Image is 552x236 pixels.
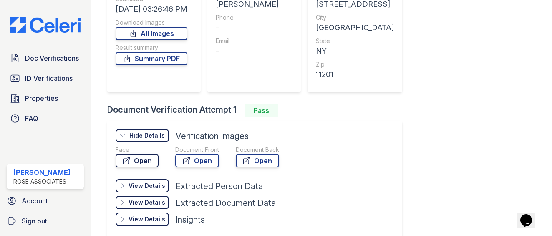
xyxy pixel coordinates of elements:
img: CE_Logo_Blue-a8612792a0a2168367f1c8372b55b34899dd931a85d93a1a3d3e32e68fde9ad4.png [3,17,87,33]
div: Download Images [116,18,187,27]
span: ID Verifications [25,73,73,83]
a: Sign out [3,213,87,229]
div: View Details [129,182,165,190]
div: Verification Images [176,130,249,142]
div: Extracted Document Data [176,197,276,209]
div: View Details [129,198,165,207]
div: Phone [216,13,279,22]
div: View Details [129,215,165,223]
div: Document Verification Attempt 1 [107,104,409,117]
div: Email [216,37,279,45]
span: Doc Verifications [25,53,79,63]
div: Document Back [236,146,279,154]
div: Extracted Person Data [176,180,263,192]
a: Summary PDF [116,52,187,65]
span: Sign out [22,216,47,226]
div: Hide Details [129,131,165,140]
a: Open [236,154,279,167]
div: [PERSON_NAME] [13,167,71,177]
a: All Images [116,27,187,40]
div: - [216,22,279,33]
div: Insights [176,214,205,226]
div: NY [316,45,394,57]
span: Account [22,196,48,206]
div: State [316,37,394,45]
a: Account [3,192,87,209]
div: Zip [316,60,394,69]
div: Result summary [116,44,187,52]
span: FAQ [25,113,38,123]
div: City [316,13,394,22]
div: 11201 [316,69,394,80]
div: Document Front [175,146,219,154]
a: ID Verifications [7,70,84,87]
iframe: chat widget [517,203,544,228]
div: Rose Associates [13,177,71,186]
a: Properties [7,90,84,107]
div: [DATE] 03:26:46 PM [116,3,187,15]
a: Open [175,154,219,167]
a: FAQ [7,110,84,127]
div: Pass [245,104,278,117]
span: Properties [25,93,58,103]
div: - [216,45,279,57]
div: [GEOGRAPHIC_DATA] [316,22,394,33]
div: Face [116,146,159,154]
a: Doc Verifications [7,50,84,67]
a: Open [116,154,159,167]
